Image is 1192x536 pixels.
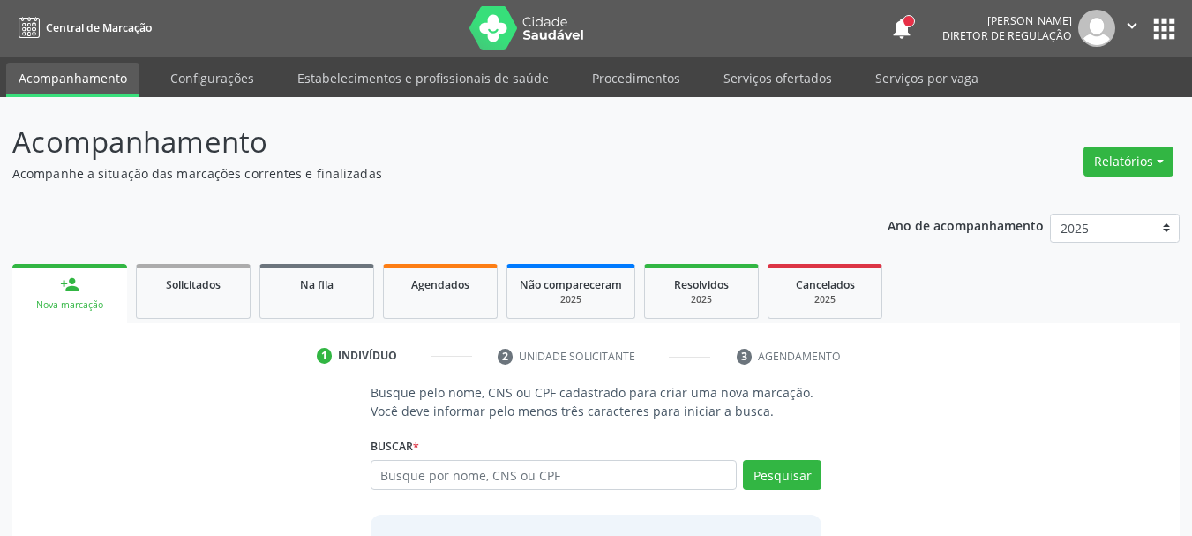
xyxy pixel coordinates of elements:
[711,63,844,94] a: Serviços ofertados
[520,277,622,292] span: Não compareceram
[796,277,855,292] span: Cancelados
[166,277,221,292] span: Solicitados
[1122,16,1142,35] i: 
[888,214,1044,236] p: Ano de acompanhamento
[889,16,914,41] button: notifications
[520,293,622,306] div: 2025
[371,460,738,490] input: Busque por nome, CNS ou CPF
[674,277,729,292] span: Resolvidos
[1149,13,1180,44] button: apps
[1083,147,1173,177] button: Relatórios
[60,275,79,294] div: person_add
[317,348,333,364] div: 1
[411,277,469,292] span: Agendados
[781,293,869,306] div: 2025
[25,298,115,312] div: Nova marcação
[1115,10,1149,47] button: 
[580,63,693,94] a: Procedimentos
[285,63,561,94] a: Estabelecimentos e profissionais de saúde
[12,13,152,42] a: Central de Marcação
[338,348,397,364] div: Indivíduo
[942,28,1072,43] span: Diretor de regulação
[743,460,821,490] button: Pesquisar
[371,433,419,460] label: Buscar
[1078,10,1115,47] img: img
[942,13,1072,28] div: [PERSON_NAME]
[12,164,829,183] p: Acompanhe a situação das marcações correntes e finalizadas
[12,120,829,164] p: Acompanhamento
[6,63,139,97] a: Acompanhamento
[300,277,334,292] span: Na fila
[657,293,746,306] div: 2025
[158,63,266,94] a: Configurações
[371,383,822,420] p: Busque pelo nome, CNS ou CPF cadastrado para criar uma nova marcação. Você deve informar pelo men...
[46,20,152,35] span: Central de Marcação
[863,63,991,94] a: Serviços por vaga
